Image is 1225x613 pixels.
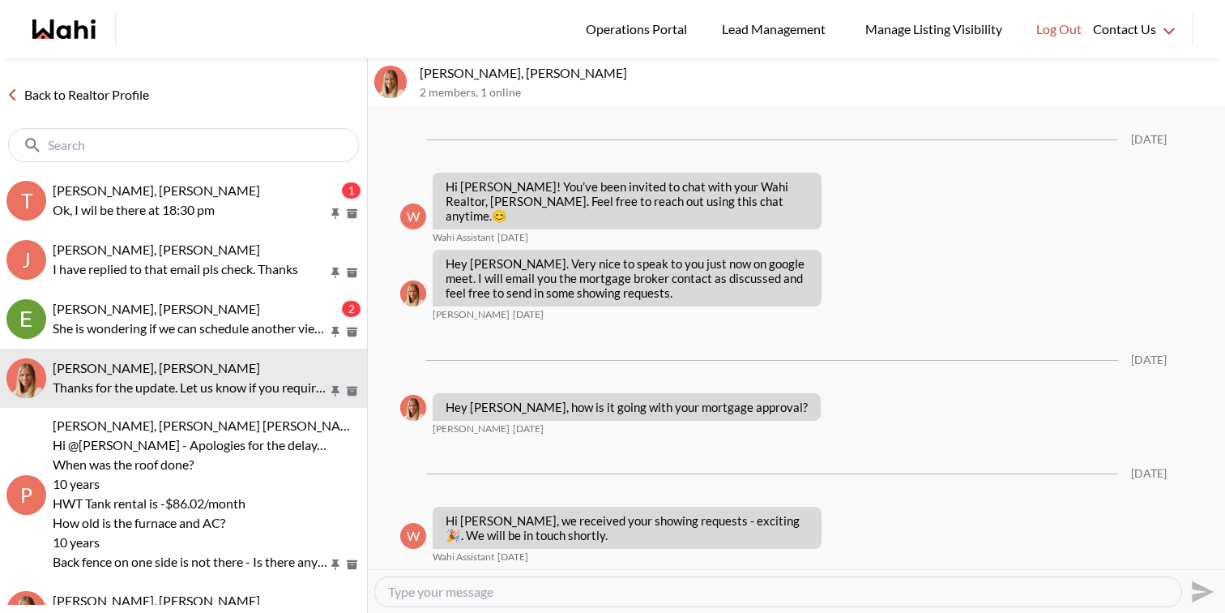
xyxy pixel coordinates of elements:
div: W [400,523,426,549]
p: Hey [PERSON_NAME], how is it going with your mortgage approval? [446,400,808,414]
div: Michelle Ryckman [400,395,426,421]
time: 2025-08-12T21:52:02.176Z [513,308,544,321]
span: Operations Portal [586,19,693,40]
img: S [374,66,407,98]
span: [PERSON_NAME] [433,422,510,435]
div: [DATE] [1131,133,1167,147]
div: Sourav Singh, Michelle [6,358,46,398]
p: When was the roof done? [53,455,328,474]
p: 2 members , 1 online [420,86,1219,100]
p: Hi [PERSON_NAME], we received your showing requests - exciting . We will be in touch shortly. [446,513,809,542]
div: 1 [342,182,361,199]
textarea: Type your message [388,584,1168,600]
div: 2 [342,301,361,317]
button: Pin [328,207,343,221]
span: Wahi Assistant [433,231,494,244]
span: Manage Listing Visibility [860,19,1007,40]
div: J [6,240,46,280]
div: [DATE] [1131,467,1167,481]
div: W [400,204,426,229]
span: [PERSON_NAME], [PERSON_NAME] [PERSON_NAME] [53,418,364,433]
p: She is wondering if we can schedule another viewing for 29 Crew Court [DATE] evening. I believe s... [53,319,328,338]
button: Send [1182,573,1219,610]
img: E [6,299,46,339]
p: Thanks for the update. Let us know if you require any other information. Thanks [53,378,328,397]
p: Hi @[PERSON_NAME] - Apologies for the delay. Here is the information you requested regarding [STR... [53,435,328,455]
span: Wahi Assistant [433,551,494,564]
p: [PERSON_NAME], [PERSON_NAME] [420,65,1219,81]
p: Hi [PERSON_NAME]! You’ve been invited to chat with your Wahi Realtor, [PERSON_NAME]. Feel free to... [446,179,809,223]
div: P [6,475,46,515]
p: HWT Tank rental is -$86.02/month [53,494,328,513]
span: 🎉 [446,528,461,542]
button: Archive [344,384,361,398]
span: [PERSON_NAME], [PERSON_NAME] [53,182,260,198]
span: [PERSON_NAME], [PERSON_NAME] [53,242,260,257]
span: [PERSON_NAME] [433,308,510,321]
time: 2025-08-12T21:40:27.109Z [497,231,528,244]
p: Ok, I wil be there at 18:30 pm [53,200,328,220]
time: 2025-09-01T15:24:03.597Z [497,551,528,564]
p: Back fence on one side is not there - Is there any reason for this? Owners are welcome to put up ... [53,552,328,572]
button: Pin [328,558,343,572]
p: 10 years [53,533,328,552]
span: 😊 [492,208,507,223]
img: M [400,281,426,306]
div: T [6,181,46,221]
p: Hey [PERSON_NAME]. Very nice to speak to you just now on google meet. I will email you the mortga... [446,256,809,300]
button: Archive [344,558,361,572]
button: Archive [344,266,361,280]
button: Pin [328,325,343,339]
span: Lead Management [722,19,831,40]
span: [PERSON_NAME], [PERSON_NAME] [53,301,260,316]
time: 2025-08-24T20:08:10.383Z [513,422,544,435]
a: Wahi homepage [32,19,96,39]
button: Archive [344,325,361,339]
p: How old is the furnace and AC? [53,513,328,533]
div: Erik Odegaard, Michelle [6,299,46,339]
span: [PERSON_NAME], [PERSON_NAME] [53,360,260,375]
img: M [400,395,426,421]
button: Pin [328,384,343,398]
div: [DATE] [1131,354,1167,367]
div: Sourav Singh, Michelle [374,66,407,98]
img: S [6,358,46,398]
button: Pin [328,266,343,280]
p: 10 years [53,474,328,494]
div: Michelle Ryckman [400,281,426,306]
button: Archive [344,207,361,221]
span: [PERSON_NAME], [PERSON_NAME] [53,593,260,608]
p: I have replied to that email pls check. Thanks [53,259,328,279]
input: Search [48,137,322,153]
span: Log Out [1036,19,1082,40]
